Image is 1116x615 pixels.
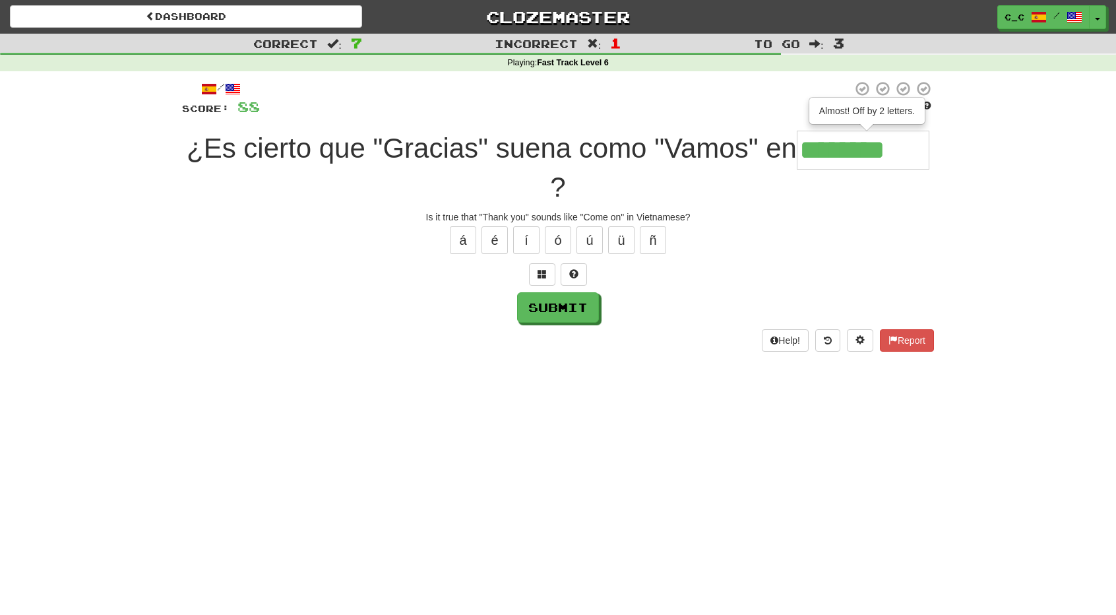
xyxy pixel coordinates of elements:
[997,5,1090,29] a: C_C /
[545,226,571,254] button: ó
[517,292,599,323] button: Submit
[587,38,602,49] span: :
[1005,11,1024,23] span: C_C
[550,172,565,203] span: ?
[481,226,508,254] button: é
[182,103,230,114] span: Score:
[351,35,362,51] span: 7
[237,98,260,115] span: 88
[495,37,578,50] span: Incorrect
[10,5,362,28] a: Dashboard
[187,133,797,164] span: ¿Es cierto que "Gracias" suena como "Vamos" en
[182,210,934,224] div: Is it true that "Thank you" sounds like "Come on" in Vietnamese?
[809,38,824,49] span: :
[754,37,800,50] span: To go
[1053,11,1060,20] span: /
[880,329,934,352] button: Report
[382,5,734,28] a: Clozemaster
[819,106,915,116] span: Almost! Off by 2 letters.
[608,226,635,254] button: ü
[513,226,540,254] button: í
[576,226,603,254] button: ú
[610,35,621,51] span: 1
[833,35,844,51] span: 3
[640,226,666,254] button: ñ
[327,38,342,49] span: :
[529,263,555,286] button: Switch sentence to multiple choice alt+p
[182,81,260,97] div: /
[253,37,318,50] span: Correct
[561,263,587,286] button: Single letter hint - you only get 1 per sentence and score half the points! alt+h
[762,329,809,352] button: Help!
[450,226,476,254] button: á
[815,329,840,352] button: Round history (alt+y)
[537,58,609,67] strong: Fast Track Level 6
